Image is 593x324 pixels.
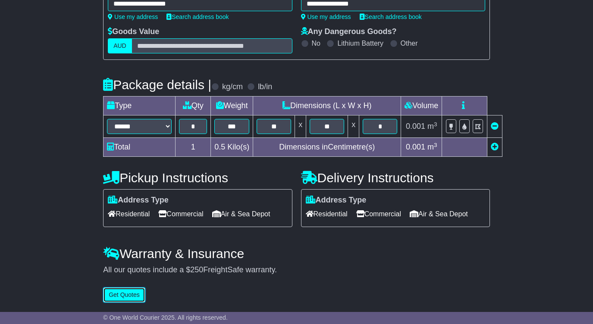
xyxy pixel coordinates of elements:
[108,13,158,20] a: Use my address
[108,207,150,221] span: Residential
[158,207,203,221] span: Commercial
[108,38,132,53] label: AUD
[108,196,169,205] label: Address Type
[103,171,292,185] h4: Pickup Instructions
[306,196,367,205] label: Address Type
[427,122,437,131] span: m
[301,13,351,20] a: Use my address
[312,39,320,47] label: No
[258,82,272,92] label: lb/in
[491,143,499,151] a: Add new item
[410,207,468,221] span: Air & Sea Depot
[253,97,401,115] td: Dimensions (L x W x H)
[301,171,490,185] h4: Delivery Instructions
[306,207,348,221] span: Residential
[190,265,203,274] span: 250
[103,265,490,275] div: All our quotes include a $ FreightSafe warranty.
[360,13,422,20] a: Search address book
[434,142,437,148] sup: 3
[104,138,176,157] td: Total
[103,287,145,302] button: Get Quotes
[104,97,176,115] td: Type
[434,121,437,128] sup: 3
[337,39,383,47] label: Lithium Battery
[401,97,442,115] td: Volume
[214,143,225,151] span: 0.5
[295,115,306,138] td: x
[491,122,499,131] a: Remove this item
[356,207,401,221] span: Commercial
[211,138,253,157] td: Kilo(s)
[103,78,211,92] h4: Package details |
[401,39,418,47] label: Other
[176,138,211,157] td: 1
[176,97,211,115] td: Qty
[406,122,425,131] span: 0.001
[166,13,229,20] a: Search address book
[103,246,490,261] h4: Warranty & Insurance
[108,27,159,37] label: Goods Value
[212,207,270,221] span: Air & Sea Depot
[253,138,401,157] td: Dimensions in Centimetre(s)
[103,314,228,321] span: © One World Courier 2025. All rights reserved.
[222,82,243,92] label: kg/cm
[348,115,359,138] td: x
[301,27,397,37] label: Any Dangerous Goods?
[427,143,437,151] span: m
[211,97,253,115] td: Weight
[406,143,425,151] span: 0.001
